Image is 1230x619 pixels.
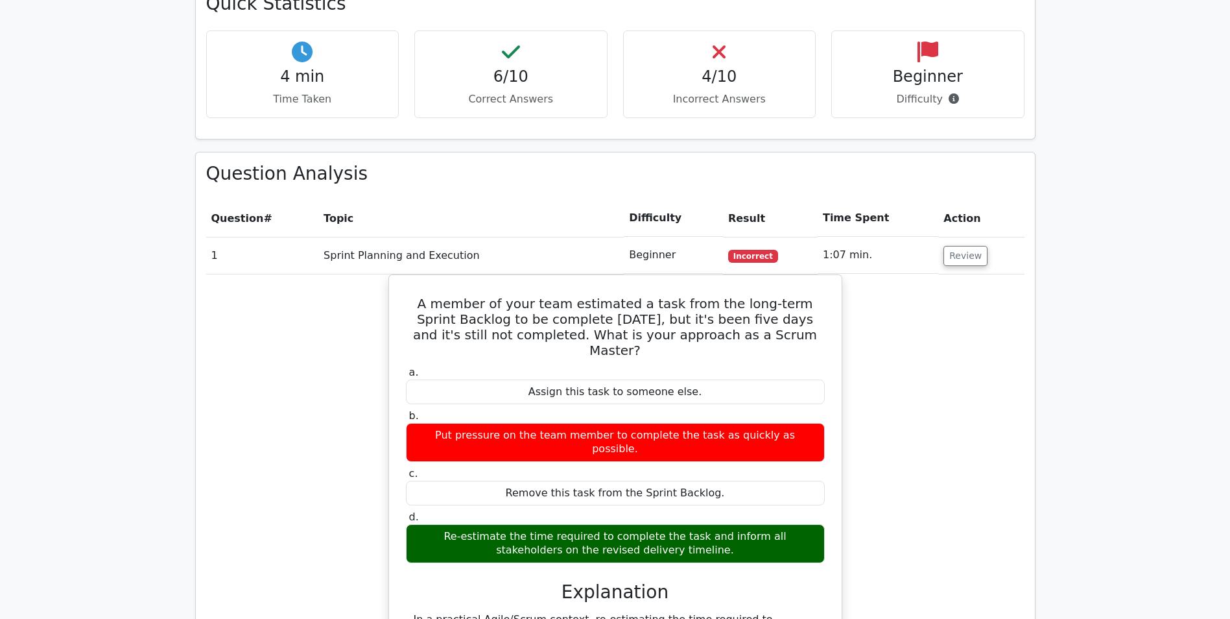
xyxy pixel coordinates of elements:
span: Question [211,212,264,225]
span: b. [409,409,419,422]
p: Time Taken [217,91,388,107]
span: d. [409,511,419,523]
h3: Explanation [414,581,817,603]
td: Sprint Planning and Execution [318,237,624,274]
th: Action [938,200,1024,237]
span: c. [409,467,418,479]
td: Beginner [624,237,723,274]
td: 1:07 min. [818,237,938,274]
td: 1 [206,237,319,274]
h5: A member of your team estimated a task from the long-term Sprint Backlog to be complete [DATE], b... [405,296,826,358]
span: Incorrect [728,250,778,263]
div: Re-estimate the time required to complete the task and inform all stakeholders on the revised del... [406,524,825,563]
p: Incorrect Answers [634,91,805,107]
h4: 6/10 [425,67,597,86]
div: Assign this task to someone else. [406,380,825,405]
h3: Question Analysis [206,163,1024,185]
span: a. [409,366,419,378]
th: Topic [318,200,624,237]
th: Result [723,200,818,237]
p: Difficulty [842,91,1013,107]
th: Difficulty [624,200,723,237]
h4: 4 min [217,67,388,86]
div: Put pressure on the team member to complete the task as quickly as possible. [406,423,825,462]
th: # [206,200,319,237]
th: Time Spent [818,200,938,237]
h4: 4/10 [634,67,805,86]
div: Remove this task from the Sprint Backlog. [406,481,825,506]
button: Review [943,246,988,266]
p: Correct Answers [425,91,597,107]
h4: Beginner [842,67,1013,86]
